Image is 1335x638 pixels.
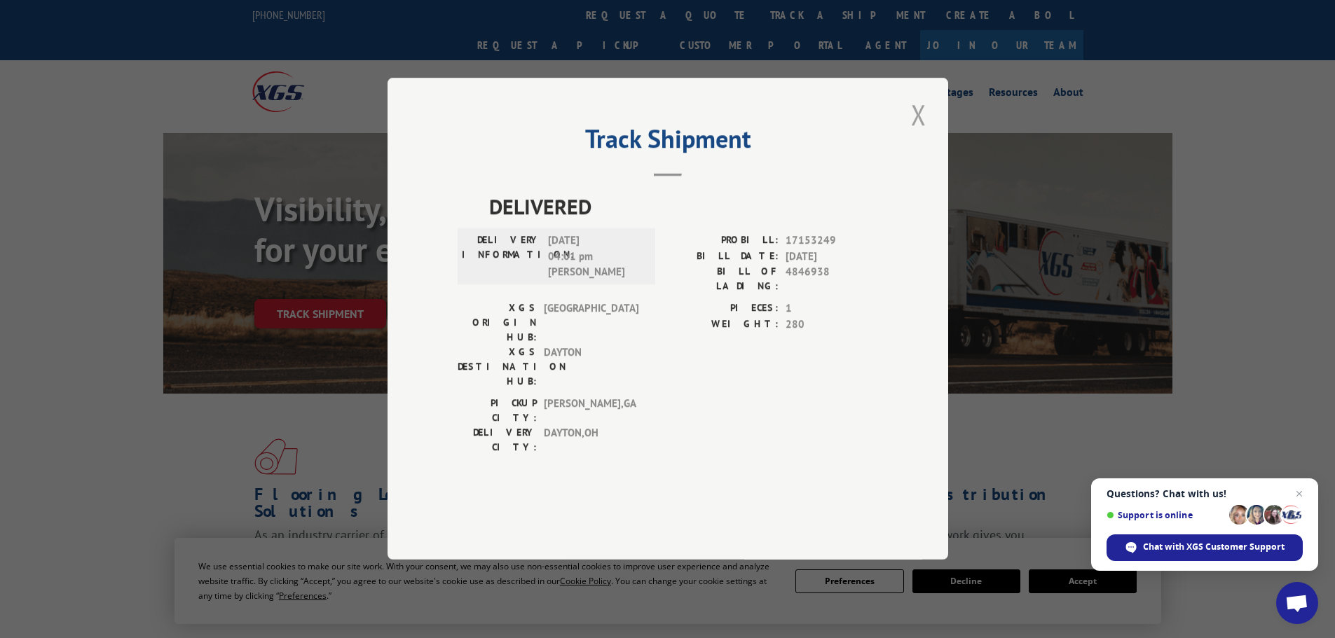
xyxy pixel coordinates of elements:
[668,233,779,249] label: PROBILL:
[668,249,779,265] label: BILL DATE:
[786,233,878,249] span: 17153249
[548,233,643,281] span: [DATE] 04:01 pm [PERSON_NAME]
[1276,582,1318,624] a: Open chat
[786,249,878,265] span: [DATE]
[786,265,878,294] span: 4846938
[907,95,931,134] button: Close modal
[1107,488,1303,499] span: Questions? Chat with us!
[458,345,537,389] label: XGS DESTINATION HUB:
[668,317,779,333] label: WEIGHT:
[1143,541,1285,553] span: Chat with XGS Customer Support
[1107,510,1224,520] span: Support is online
[544,345,638,389] span: DAYTON
[462,233,541,281] label: DELIVERY INFORMATION:
[458,301,537,345] label: XGS ORIGIN HUB:
[458,129,878,155] h2: Track Shipment
[458,396,537,426] label: PICKUP CITY:
[786,317,878,333] span: 280
[668,301,779,317] label: PIECES:
[1107,534,1303,561] span: Chat with XGS Customer Support
[544,426,638,455] span: DAYTON , OH
[544,396,638,426] span: [PERSON_NAME] , GA
[786,301,878,317] span: 1
[489,191,878,223] span: DELIVERED
[668,265,779,294] label: BILL OF LADING:
[458,426,537,455] label: DELIVERY CITY:
[544,301,638,345] span: [GEOGRAPHIC_DATA]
